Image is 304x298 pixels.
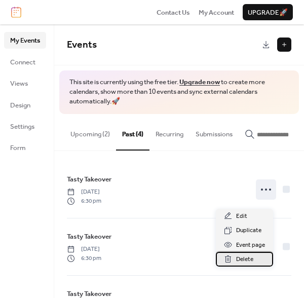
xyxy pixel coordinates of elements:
a: My Account [199,7,234,17]
button: Upcoming (2) [64,114,116,150]
span: 6:30 pm [67,197,101,206]
span: 6:30 pm [67,254,101,263]
span: Duplicate [236,226,261,236]
button: Recurring [149,114,189,150]
span: Settings [10,122,34,132]
span: Views [10,79,28,89]
span: Edit [236,211,247,221]
span: [DATE] [67,245,101,254]
span: This site is currently using the free tier. to create more calendars, show more than 10 events an... [69,78,289,106]
button: Past (4) [116,114,149,151]
a: Views [4,75,46,91]
span: Events [67,35,97,54]
span: Tasty Takeover [67,174,111,184]
a: Tasty Takeover [67,174,111,185]
span: My Account [199,8,234,18]
button: Upgrade🚀 [243,4,293,20]
button: Submissions [189,114,239,150]
span: Tasty Takeover [67,232,111,242]
span: [DATE] [67,188,101,197]
a: Settings [4,118,46,134]
a: My Events [4,32,46,48]
img: logo [11,7,21,18]
a: Connect [4,54,46,70]
span: Contact Us [157,8,190,18]
span: Upgrade 🚀 [248,8,288,18]
span: Event page [236,240,265,250]
span: Delete [236,254,253,265]
a: Upgrade now [179,76,220,89]
span: My Events [10,35,40,46]
a: Tasty Takeover [67,231,111,242]
a: Form [4,139,46,156]
span: Connect [10,57,35,67]
a: Contact Us [157,7,190,17]
span: Form [10,143,26,153]
span: Design [10,100,30,110]
a: Design [4,97,46,113]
